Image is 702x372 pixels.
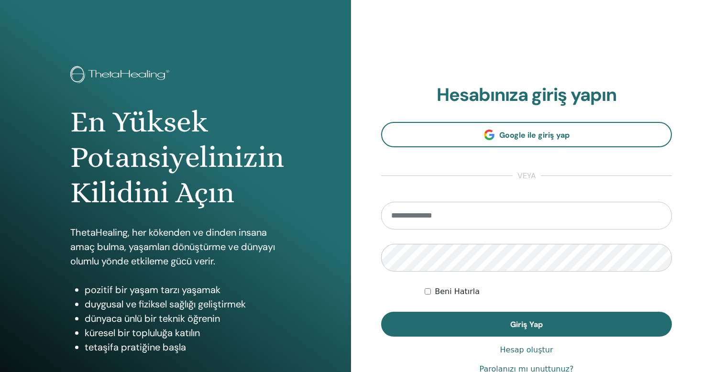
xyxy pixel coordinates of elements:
[513,170,541,182] span: veya
[70,104,280,211] h1: En Yüksek Potansiyelinizin Kilidini Açın
[85,311,280,326] li: dünyaca ünlü bir teknik öğrenin
[381,84,672,106] h2: Hesabınıza giriş yapın
[85,283,280,297] li: pozitif bir yaşam tarzı yaşamak
[510,319,543,329] span: Giriş Yap
[85,326,280,340] li: küresel bir topluluğa katılın
[85,340,280,354] li: tetaşifa pratiğine başla
[500,344,553,356] a: Hesap oluştur
[70,225,280,268] p: ThetaHealing, her kökenden ve dinden insana amaç bulma, yaşamları dönüştürme ve dünyayı olumlu yö...
[381,122,672,147] a: Google ile giriş yap
[85,297,280,311] li: duygusal ve fiziksel sağlığı geliştirmek
[425,286,672,297] div: Keep me authenticated indefinitely or until I manually logout
[499,130,570,140] span: Google ile giriş yap
[381,312,672,337] button: Giriş Yap
[435,286,480,297] label: Beni Hatırla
